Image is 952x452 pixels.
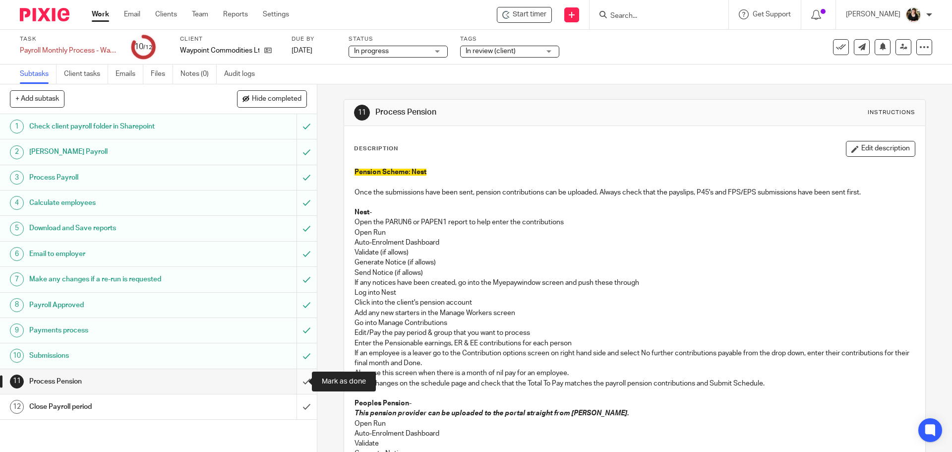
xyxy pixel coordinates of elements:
h1: Calculate employees [29,195,201,210]
h1: Payments process [29,323,201,338]
p: Go into Manage Contributions [355,318,914,328]
small: /12 [143,45,152,50]
div: 9 [10,323,24,337]
p: Also use this screen when there is a month of nil pay for an employee. [355,368,914,378]
a: Clients [155,9,177,19]
span: Hide completed [252,95,301,103]
a: Settings [263,9,289,19]
h1: Process Pension [375,107,656,118]
p: Edit/Pay the pay period & group that you want to process [355,328,914,338]
p: - [355,207,914,217]
span: Pension Scheme: Nest [355,169,426,176]
label: Client [180,35,279,43]
a: Work [92,9,109,19]
span: Start timer [513,9,546,20]
div: 11 [354,105,370,121]
p: Auto-Enrolment Dashboard [355,429,914,439]
span: [DATE] [292,47,312,54]
div: 3 [10,171,24,185]
img: Pixie [20,8,69,21]
label: Status [349,35,448,43]
label: Task [20,35,119,43]
span: In progress [354,48,389,55]
a: Audit logs [224,65,262,84]
p: Waypoint Commodities Ltd [180,46,259,56]
h1: [PERSON_NAME] Payroll [29,144,201,159]
div: 7 [10,272,24,286]
p: Open the PARUN6 or PAPEN1 report to help enter the contributions [355,217,914,227]
strong: Nest [355,209,369,216]
a: Notes (0) [180,65,217,84]
div: 1 [10,120,24,133]
div: 11 [10,375,24,388]
h1: Check client payroll folder in Sharepoint [29,119,201,134]
div: 10 [134,41,152,53]
div: 12 [10,400,24,414]
p: Open Run [355,228,914,238]
a: Team [192,9,208,19]
a: Subtasks [20,65,57,84]
h1: Close Payroll period [29,399,201,414]
a: Client tasks [64,65,108,84]
span: Get Support [753,11,791,18]
a: Emails [116,65,143,84]
button: Hide completed [237,90,307,107]
p: [PERSON_NAME] [846,9,900,19]
div: 6 [10,247,24,261]
strong: Peoples Pension [355,400,409,407]
a: Email [124,9,140,19]
h1: Email to employer [29,247,201,261]
p: Send Notice (if allows) [355,268,914,278]
p: Validate [355,439,914,449]
label: Tags [460,35,559,43]
p: Description [354,145,398,153]
p: - [355,398,914,408]
p: Generate Notice (if allows) [355,258,914,267]
p: Enter the Pensionable earnings, ER & EE contributions for each person [355,338,914,348]
h1: Download and Save reports [29,221,201,236]
span: In review (client) [466,48,516,55]
a: Files [151,65,173,84]
label: Due by [292,35,336,43]
div: Payroll Monthly Process - Waypoint [20,46,119,56]
p: Once the submissions have been sent, pension contributions can be uploaded. Always check that the... [355,188,914,197]
button: + Add subtask [10,90,64,107]
p: If any notices have been created, go into the Myepaywindow screen and push these through [355,278,914,288]
div: 10 [10,349,24,363]
img: Helen%20Campbell.jpeg [905,7,921,23]
button: Edit description [846,141,915,157]
h1: Payroll Approved [29,298,201,313]
div: 4 [10,196,24,210]
h1: Make any changes if a re-run is requested [29,272,201,287]
h1: Process Payroll [29,170,201,185]
a: Reports [223,9,248,19]
p: Add any new starters in the Manage Workers screen [355,308,914,318]
p: Open Run [355,419,914,429]
div: 5 [10,222,24,236]
p: If an employee is a leaver go to the Contribution options screen on right hand side and select No... [355,348,914,369]
input: Search [609,12,699,21]
h1: Process Pension [29,374,201,389]
div: 2 [10,145,24,159]
div: 8 [10,298,24,312]
em: This pension provider can be uploaded to the portal straight from [PERSON_NAME]. [355,410,629,417]
p: Log into Nest [355,288,914,298]
p: Validate (if allows) [355,248,914,258]
p: Save changes on the schedule page and check that the Total To Pay matches the payroll pension con... [355,379,914,388]
h1: Submissions [29,348,201,363]
p: Auto-Enrolment Dashboard [355,238,914,248]
p: Click into the client's pension account [355,298,914,308]
div: Waypoint Commodities Ltd - Payroll Monthly Process - Waypoint [497,7,552,23]
div: Instructions [868,109,915,117]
